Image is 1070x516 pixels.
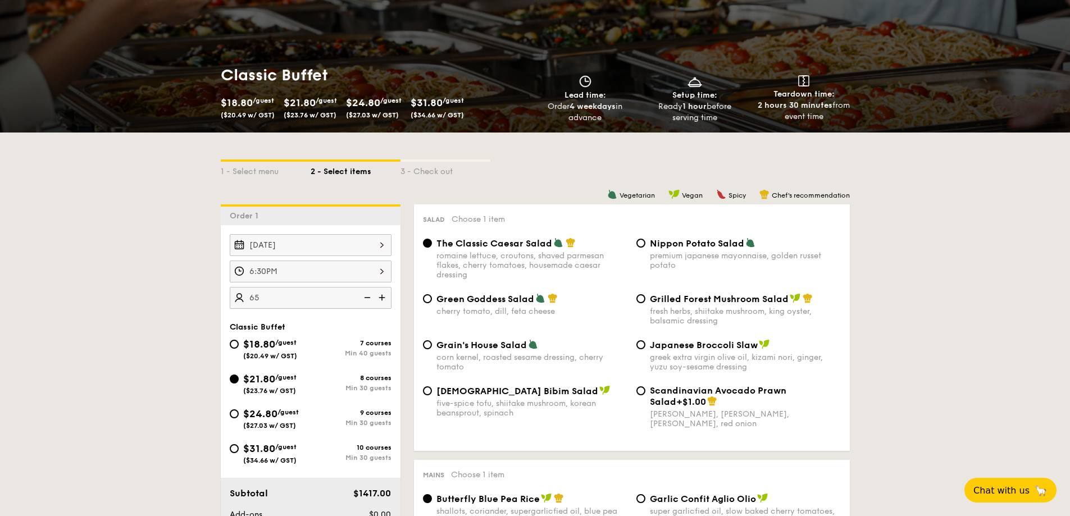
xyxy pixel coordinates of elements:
span: Teardown time: [773,89,835,99]
span: /guest [277,408,299,416]
input: Garlic Confit Aglio Oliosuper garlicfied oil, slow baked cherry tomatoes, garden fresh thyme [636,494,645,503]
img: icon-chef-hat.a58ddaea.svg [803,293,813,303]
input: Japanese Broccoli Slawgreek extra virgin olive oil, kizami nori, ginger, yuzu soy-sesame dressing [636,340,645,349]
span: Classic Buffet [230,322,285,332]
div: from event time [754,100,854,122]
span: Setup time: [672,90,717,100]
input: Number of guests [230,287,391,309]
span: ($20.49 w/ GST) [221,111,275,119]
div: Min 40 guests [311,349,391,357]
img: icon-vegan.f8ff3823.svg [599,385,611,395]
span: ($20.49 w/ GST) [243,352,297,360]
img: icon-vegan.f8ff3823.svg [668,189,680,199]
span: +$1.00 [676,396,706,407]
span: /guest [316,97,337,104]
span: /guest [253,97,274,104]
span: Japanese Broccoli Slaw [650,340,758,350]
div: 7 courses [311,339,391,347]
img: icon-chef-hat.a58ddaea.svg [566,238,576,248]
img: icon-add.58712e84.svg [375,287,391,308]
div: five-spice tofu, shiitake mushroom, korean beansprout, spinach [436,399,627,418]
div: Min 30 guests [311,419,391,427]
div: 9 courses [311,409,391,417]
input: Grilled Forest Mushroom Saladfresh herbs, shiitake mushroom, king oyster, balsamic dressing [636,294,645,303]
div: Ready before serving time [644,101,745,124]
div: [PERSON_NAME], [PERSON_NAME], [PERSON_NAME], red onion [650,409,841,428]
input: Grain's House Saladcorn kernel, roasted sesame dressing, cherry tomato [423,340,432,349]
span: Choose 1 item [452,214,505,224]
span: ($23.76 w/ GST) [243,387,296,395]
span: The Classic Caesar Salad [436,238,552,249]
span: [DEMOGRAPHIC_DATA] Bibim Salad [436,386,598,396]
span: $31.80 [243,442,275,455]
img: icon-teardown.65201eee.svg [798,75,809,86]
span: Spicy [728,191,746,199]
span: 🦙 [1034,484,1048,497]
div: greek extra virgin olive oil, kizami nori, ginger, yuzu soy-sesame dressing [650,353,841,372]
img: icon-vegetarian.fe4039eb.svg [745,238,755,248]
span: Chat with us [973,485,1030,496]
span: ($27.03 w/ GST) [243,422,296,430]
input: Event time [230,261,391,282]
span: Choose 1 item [451,470,504,480]
img: icon-chef-hat.a58ddaea.svg [707,396,717,406]
span: ($23.76 w/ GST) [284,111,336,119]
span: Vegetarian [620,191,655,199]
div: Min 30 guests [311,454,391,462]
img: icon-vegan.f8ff3823.svg [790,293,801,303]
span: Garlic Confit Aglio Olio [650,494,756,504]
span: $18.80 [221,97,253,109]
img: icon-vegetarian.fe4039eb.svg [553,238,563,248]
img: icon-clock.2db775ea.svg [577,75,594,88]
img: icon-reduce.1d2dbef1.svg [358,287,375,308]
strong: 4 weekdays [570,102,616,111]
span: /guest [275,339,297,346]
input: [DEMOGRAPHIC_DATA] Bibim Saladfive-spice tofu, shiitake mushroom, korean beansprout, spinach [423,386,432,395]
img: icon-vegan.f8ff3823.svg [757,493,768,503]
input: $18.80/guest($20.49 w/ GST)7 coursesMin 40 guests [230,340,239,349]
img: icon-vegetarian.fe4039eb.svg [535,293,545,303]
input: The Classic Caesar Saladromaine lettuce, croutons, shaved parmesan flakes, cherry tomatoes, house... [423,239,432,248]
img: icon-chef-hat.a58ddaea.svg [548,293,558,303]
span: /guest [380,97,402,104]
img: icon-vegetarian.fe4039eb.svg [607,189,617,199]
img: icon-spicy.37a8142b.svg [716,189,726,199]
span: Chef's recommendation [772,191,850,199]
span: $1417.00 [353,488,391,499]
input: Scandinavian Avocado Prawn Salad+$1.00[PERSON_NAME], [PERSON_NAME], [PERSON_NAME], red onion [636,386,645,395]
span: $21.80 [243,373,275,385]
span: ($34.66 w/ GST) [243,456,297,464]
strong: 2 hours 30 minutes [758,101,832,110]
div: 2 - Select items [311,162,400,177]
input: $24.80/guest($27.03 w/ GST)9 coursesMin 30 guests [230,409,239,418]
span: /guest [275,443,297,451]
span: Subtotal [230,488,268,499]
div: 3 - Check out [400,162,490,177]
span: Mains [423,471,444,479]
span: $21.80 [284,97,316,109]
input: $21.80/guest($23.76 w/ GST)8 coursesMin 30 guests [230,375,239,383]
input: $31.80/guest($34.66 w/ GST)10 coursesMin 30 guests [230,444,239,453]
span: Vegan [682,191,703,199]
span: /guest [443,97,464,104]
h1: Classic Buffet [221,65,531,85]
div: Order in advance [535,101,636,124]
div: fresh herbs, shiitake mushroom, king oyster, balsamic dressing [650,307,841,326]
img: icon-vegetarian.fe4039eb.svg [528,339,538,349]
div: 10 courses [311,444,391,451]
span: Grilled Forest Mushroom Salad [650,294,789,304]
img: icon-dish.430c3a2e.svg [686,75,703,88]
span: Order 1 [230,211,263,221]
span: Green Goddess Salad [436,294,534,304]
div: premium japanese mayonnaise, golden russet potato [650,251,841,270]
span: Butterfly Blue Pea Rice [436,494,540,504]
span: /guest [275,373,297,381]
span: ($27.03 w/ GST) [346,111,399,119]
div: corn kernel, roasted sesame dressing, cherry tomato [436,353,627,372]
div: 8 courses [311,374,391,382]
input: Event date [230,234,391,256]
button: Chat with us🦙 [964,478,1057,503]
strong: 1 hour [682,102,707,111]
span: Scandinavian Avocado Prawn Salad [650,385,786,407]
img: icon-chef-hat.a58ddaea.svg [759,189,770,199]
